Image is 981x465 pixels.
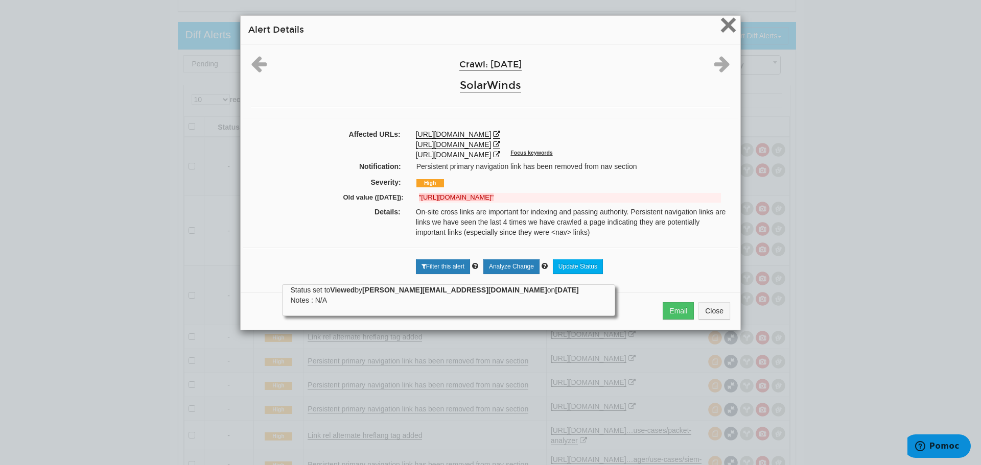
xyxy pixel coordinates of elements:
[243,207,408,217] label: Details:
[245,177,409,187] label: Severity:
[698,302,730,320] button: Close
[663,302,694,320] button: Email
[251,64,267,72] a: Previous alert
[408,207,738,237] div: On-site cross links are important for indexing and passing authority. Persistent navigation links...
[416,140,492,149] a: [URL][DOMAIN_NAME]
[245,161,409,172] label: Notification:
[248,23,733,36] h4: Alert Details
[419,193,494,201] strong: "[URL][DOMAIN_NAME]"
[555,286,578,294] strong: [DATE]
[907,434,971,460] iframe: Otwiera widżet umożliwiający znalezienie dodatkowych informacji
[416,179,444,187] span: High
[459,59,522,70] a: Crawl: [DATE]
[416,130,492,139] a: [URL][DOMAIN_NAME]
[460,79,521,92] a: SolarWinds
[719,16,737,37] button: Close
[330,286,355,294] strong: Viewed
[416,259,470,274] a: Filter this alert
[714,64,730,72] a: Next alert
[409,161,736,172] div: Persistent primary navigation link has been removed from nav section
[290,285,607,305] div: Status set to by on Notes : N/A
[362,286,547,294] strong: [PERSON_NAME][EMAIL_ADDRESS][DOMAIN_NAME]
[719,8,737,42] span: ×
[416,151,492,159] a: [URL][DOMAIN_NAME]
[483,259,540,274] a: Analyze Change
[243,129,408,139] label: Affected URLs:
[553,259,603,274] a: Update Status
[252,193,411,203] label: Old value ([DATE]):
[510,150,552,156] sup: Focus keywords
